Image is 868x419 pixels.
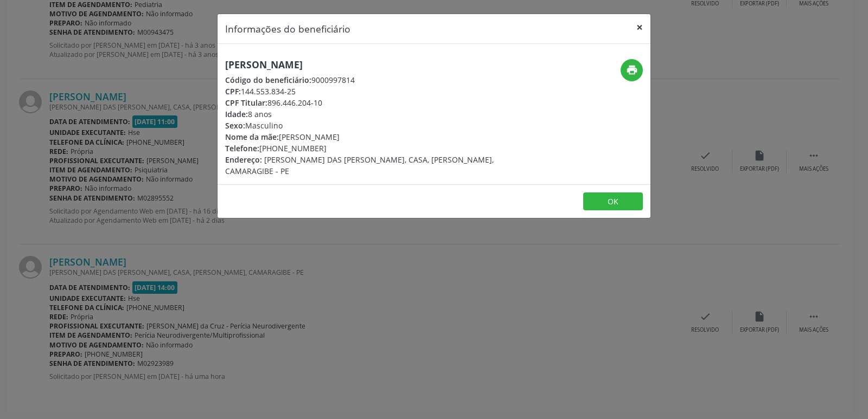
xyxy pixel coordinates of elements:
i: print [626,64,638,76]
button: print [621,59,643,81]
div: 896.446.204-10 [225,97,499,108]
span: Idade: [225,109,248,119]
h5: Informações do beneficiário [225,22,350,36]
div: Masculino [225,120,499,131]
span: Código do beneficiário: [225,75,311,85]
span: CPF Titular: [225,98,267,108]
div: [PERSON_NAME] [225,131,499,143]
div: 9000997814 [225,74,499,86]
h5: [PERSON_NAME] [225,59,499,70]
button: OK [583,192,643,211]
div: 144.553.834-25 [225,86,499,97]
button: Close [629,14,650,41]
span: [PERSON_NAME] DAS [PERSON_NAME], CASA, [PERSON_NAME], CAMARAGIBE - PE [225,154,494,176]
span: Endereço: [225,154,262,165]
span: Telefone: [225,143,259,153]
span: Sexo: [225,120,245,131]
div: [PHONE_NUMBER] [225,143,499,154]
span: CPF: [225,86,241,96]
span: Nome da mãe: [225,132,279,142]
div: 8 anos [225,108,499,120]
